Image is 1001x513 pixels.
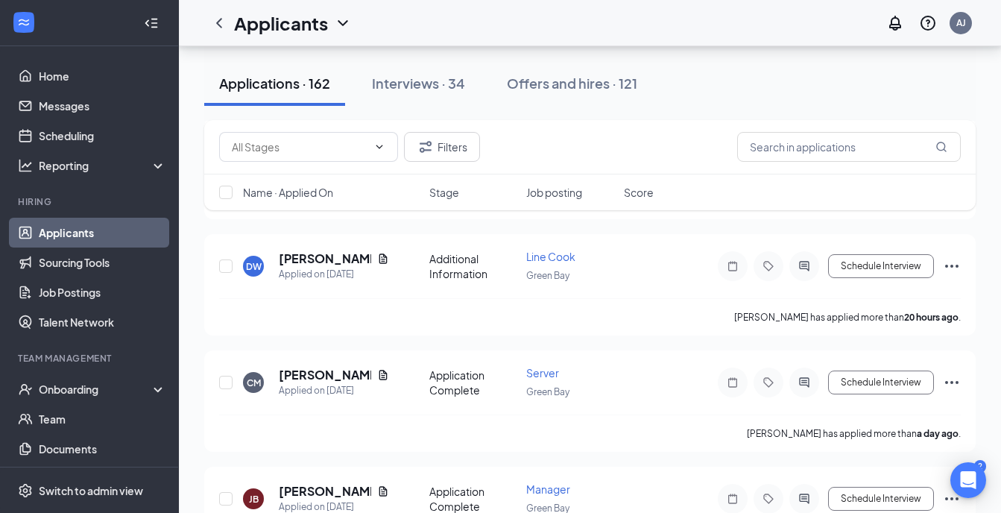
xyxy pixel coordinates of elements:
svg: Note [724,377,742,388]
h5: [PERSON_NAME] [279,483,371,500]
span: Score [624,185,654,200]
svg: ChevronDown [373,141,385,153]
div: JB [249,493,259,506]
a: Surveys [39,464,166,494]
h1: Applicants [234,10,328,36]
span: Green Bay [526,270,569,281]
span: Server [526,366,559,380]
div: Reporting [39,158,167,173]
svg: Collapse [144,16,159,31]
a: Sourcing Tools [39,248,166,277]
h5: [PERSON_NAME] [279,251,371,267]
div: Switch to admin view [39,483,143,498]
input: All Stages [232,139,367,155]
div: Application Complete [429,368,518,397]
svg: Note [724,493,742,505]
svg: ActiveChat [795,260,813,272]
div: Onboarding [39,382,154,397]
a: Scheduling [39,121,166,151]
button: Schedule Interview [828,254,934,278]
span: Job posting [526,185,582,200]
svg: ActiveChat [795,493,813,505]
a: Applicants [39,218,166,248]
span: Green Bay [526,386,569,397]
svg: Settings [18,483,33,498]
p: [PERSON_NAME] has applied more than . [747,427,961,440]
input: Search in applications [737,132,961,162]
div: AJ [956,16,966,29]
svg: Tag [760,260,777,272]
a: Talent Network [39,307,166,337]
div: Applied on [DATE] [279,267,389,282]
a: Home [39,61,166,91]
svg: Ellipses [943,490,961,508]
div: Hiring [18,195,163,208]
h5: [PERSON_NAME] [279,367,371,383]
svg: Ellipses [943,374,961,391]
p: [PERSON_NAME] has applied more than . [734,311,961,324]
svg: Ellipses [943,257,961,275]
div: Applications · 162 [219,74,330,92]
div: Applied on [DATE] [279,383,389,398]
b: 20 hours ago [904,312,959,323]
span: Name · Applied On [243,185,333,200]
button: Schedule Interview [828,487,934,511]
button: Schedule Interview [828,371,934,394]
svg: Document [377,485,389,497]
div: Team Management [18,352,163,365]
span: Line Cook [526,250,575,263]
svg: WorkstreamLogo [16,15,31,30]
div: DW [246,260,262,273]
svg: UserCheck [18,382,33,397]
a: Team [39,404,166,434]
span: Stage [429,185,459,200]
svg: ChevronLeft [210,14,228,32]
svg: ActiveChat [795,377,813,388]
a: Job Postings [39,277,166,307]
svg: Tag [760,377,777,388]
svg: Analysis [18,158,33,173]
svg: ChevronDown [334,14,352,32]
div: Interviews · 34 [372,74,465,92]
svg: QuestionInfo [919,14,937,32]
b: a day ago [917,428,959,439]
span: Manager [526,482,570,496]
svg: Tag [760,493,777,505]
svg: Notifications [886,14,904,32]
div: CM [247,377,261,389]
button: Filter Filters [404,132,480,162]
svg: Note [724,260,742,272]
a: Messages [39,91,166,121]
svg: Filter [417,138,435,156]
svg: Document [377,253,389,265]
a: Documents [39,434,166,464]
svg: Document [377,369,389,381]
div: Open Intercom Messenger [950,462,986,498]
div: Offers and hires · 121 [507,74,637,92]
svg: MagnifyingGlass [935,141,947,153]
div: Additional Information [429,251,518,281]
div: 2 [974,460,986,473]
